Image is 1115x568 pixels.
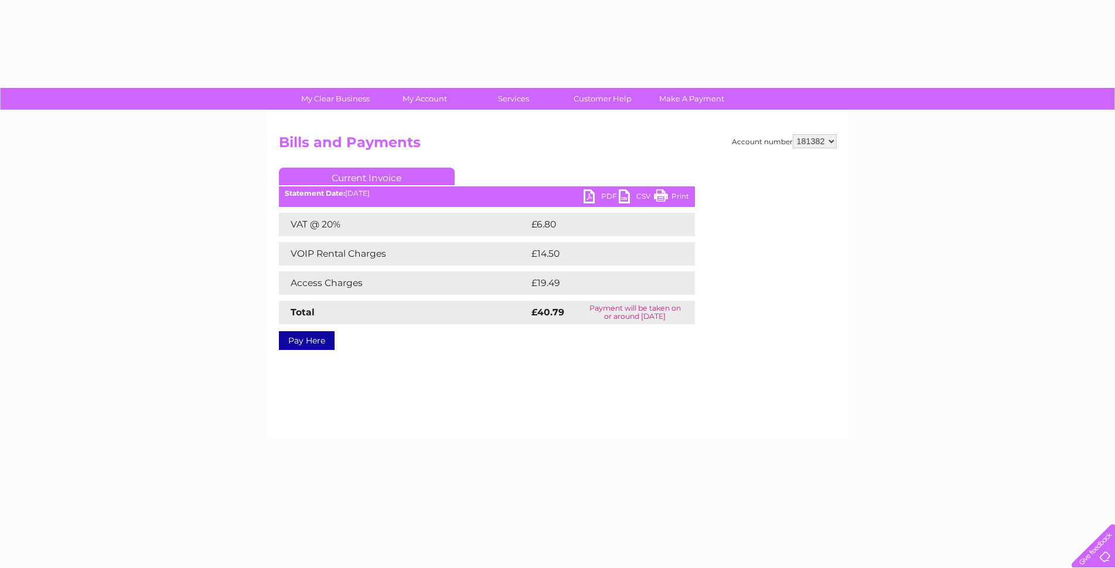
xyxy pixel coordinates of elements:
a: Print [654,189,689,206]
b: Statement Date: [285,189,345,198]
td: Payment will be taken on or around [DATE] [575,301,694,324]
a: Customer Help [554,88,651,110]
a: Pay Here [279,331,335,350]
a: Services [465,88,562,110]
strong: Total [291,307,315,318]
td: VOIP Rental Charges [279,242,528,266]
div: Account number [732,134,837,148]
td: Access Charges [279,271,528,295]
a: CSV [619,189,654,206]
td: VAT @ 20% [279,213,528,236]
td: £19.49 [528,271,671,295]
strong: £40.79 [531,307,564,318]
a: My Clear Business [287,88,384,110]
h2: Bills and Payments [279,134,837,157]
a: Make A Payment [643,88,740,110]
a: Current Invoice [279,168,455,185]
td: £6.80 [528,213,668,236]
a: PDF [584,189,619,206]
td: £14.50 [528,242,670,266]
a: My Account [376,88,473,110]
div: [DATE] [279,189,695,198]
